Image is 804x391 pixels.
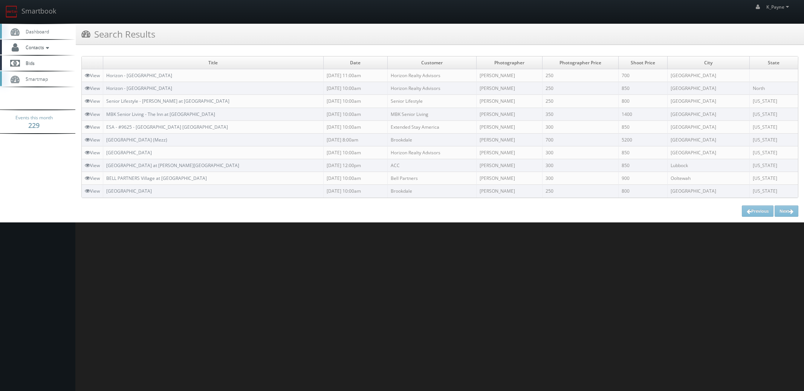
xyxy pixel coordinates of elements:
[542,82,618,95] td: 250
[667,146,749,159] td: [GEOGRAPHIC_DATA]
[85,124,100,130] a: View
[85,98,100,104] a: View
[85,85,100,91] a: View
[476,82,542,95] td: [PERSON_NAME]
[388,133,476,146] td: Brookdale
[619,159,668,172] td: 850
[22,28,49,35] span: Dashboard
[542,185,618,198] td: 250
[476,120,542,133] td: [PERSON_NAME]
[749,56,798,69] td: State
[22,76,48,82] span: Smartmap
[388,82,476,95] td: Horizon Realty Advisors
[15,114,53,122] span: Events this month
[85,137,100,143] a: View
[619,185,668,198] td: 800
[323,185,388,198] td: [DATE] 10:00am
[388,159,476,172] td: ACC
[542,69,618,82] td: 250
[323,172,388,185] td: [DATE] 10:00am
[106,137,167,143] a: [GEOGRAPHIC_DATA] (Mezz)
[749,95,798,108] td: [US_STATE]
[619,146,668,159] td: 850
[476,108,542,120] td: [PERSON_NAME]
[388,56,476,69] td: Customer
[323,56,388,69] td: Date
[542,56,618,69] td: Photographer Price
[542,95,618,108] td: 250
[667,69,749,82] td: [GEOGRAPHIC_DATA]
[388,146,476,159] td: Horizon Realty Advisors
[81,27,155,41] h3: Search Results
[106,72,172,79] a: Horizon - [GEOGRAPHIC_DATA]
[667,120,749,133] td: [GEOGRAPHIC_DATA]
[85,188,100,194] a: View
[619,172,668,185] td: 900
[619,120,668,133] td: 850
[323,120,388,133] td: [DATE] 10:00am
[619,108,668,120] td: 1400
[476,56,542,69] td: Photographer
[619,56,668,69] td: Shoot Price
[323,146,388,159] td: [DATE] 10:00am
[28,121,40,130] strong: 229
[323,108,388,120] td: [DATE] 10:00am
[619,133,668,146] td: 5200
[542,108,618,120] td: 350
[542,120,618,133] td: 300
[667,108,749,120] td: [GEOGRAPHIC_DATA]
[106,85,172,91] a: Horizon - [GEOGRAPHIC_DATA]
[323,133,388,146] td: [DATE] 8:00am
[542,146,618,159] td: 300
[619,82,668,95] td: 850
[476,69,542,82] td: [PERSON_NAME]
[388,185,476,198] td: Brookdale
[476,185,542,198] td: [PERSON_NAME]
[106,149,152,156] a: [GEOGRAPHIC_DATA]
[388,120,476,133] td: Extended Stay America
[667,185,749,198] td: [GEOGRAPHIC_DATA]
[106,162,239,169] a: [GEOGRAPHIC_DATA] at [PERSON_NAME][GEOGRAPHIC_DATA]
[749,159,798,172] td: [US_STATE]
[476,159,542,172] td: [PERSON_NAME]
[388,172,476,185] td: Bell Partners
[106,124,228,130] a: ESA - #9625 - [GEOGRAPHIC_DATA] [GEOGRAPHIC_DATA]
[22,44,51,50] span: Contacts
[667,172,749,185] td: Ooltewah
[619,69,668,82] td: 700
[667,56,749,69] td: City
[85,72,100,79] a: View
[749,120,798,133] td: [US_STATE]
[85,162,100,169] a: View
[476,146,542,159] td: [PERSON_NAME]
[667,95,749,108] td: [GEOGRAPHIC_DATA]
[388,69,476,82] td: Horizon Realty Advisors
[323,82,388,95] td: [DATE] 10:00am
[106,111,215,117] a: MBK Senior Living - The Inn at [GEOGRAPHIC_DATA]
[388,108,476,120] td: MBK Senior Living
[542,172,618,185] td: 300
[103,56,324,69] td: Title
[85,149,100,156] a: View
[667,159,749,172] td: Lubbock
[749,133,798,146] td: [US_STATE]
[749,108,798,120] td: [US_STATE]
[106,98,229,104] a: Senior Lifestyle - [PERSON_NAME] at [GEOGRAPHIC_DATA]
[476,172,542,185] td: [PERSON_NAME]
[667,133,749,146] td: [GEOGRAPHIC_DATA]
[476,133,542,146] td: [PERSON_NAME]
[22,60,35,66] span: Bids
[542,133,618,146] td: 700
[766,4,791,10] span: K_Payne
[106,175,207,181] a: BELL PARTNERS Village at [GEOGRAPHIC_DATA]
[749,185,798,198] td: [US_STATE]
[667,82,749,95] td: [GEOGRAPHIC_DATA]
[388,95,476,108] td: Senior Lifestyle
[323,159,388,172] td: [DATE] 12:00pm
[542,159,618,172] td: 300
[85,111,100,117] a: View
[323,69,388,82] td: [DATE] 11:00am
[749,146,798,159] td: [US_STATE]
[323,95,388,108] td: [DATE] 10:00am
[619,95,668,108] td: 800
